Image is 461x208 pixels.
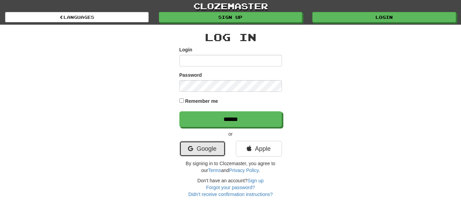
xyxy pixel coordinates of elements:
[247,178,263,183] a: Sign up
[312,12,456,22] a: Login
[236,141,282,157] a: Apple
[179,131,282,137] p: or
[159,12,302,22] a: Sign up
[179,32,282,43] h2: Log In
[208,168,221,173] a: Terms
[179,141,226,157] a: Google
[5,12,149,22] a: Languages
[188,192,273,197] a: Didn't receive confirmation instructions?
[179,46,192,53] label: Login
[179,72,202,78] label: Password
[185,98,218,105] label: Remember me
[179,177,282,198] div: Don't have an account?
[179,160,282,174] p: By signing in to Clozemaster, you agree to our and .
[229,168,258,173] a: Privacy Policy
[206,185,255,190] a: Forgot your password?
